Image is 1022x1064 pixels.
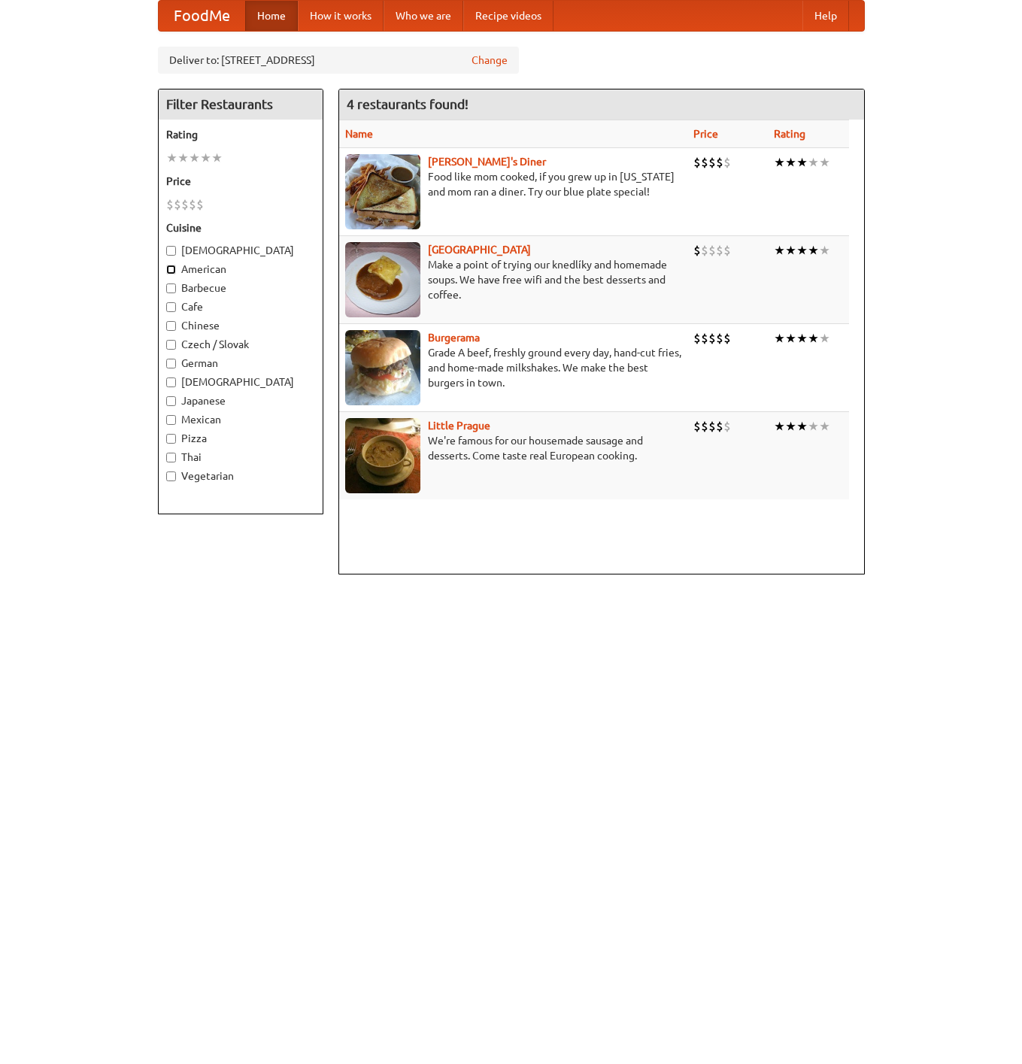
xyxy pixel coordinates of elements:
[345,257,682,302] p: Make a point of trying our knedlíky and homemade soups. We have free wifi and the best desserts a...
[166,471,176,481] input: Vegetarian
[166,196,174,213] li: $
[166,453,176,462] input: Thai
[166,337,315,352] label: Czech / Slovak
[708,242,716,259] li: $
[166,299,315,314] label: Cafe
[158,47,519,74] div: Deliver to: [STREET_ADDRESS]
[796,154,808,171] li: ★
[701,418,708,435] li: $
[716,154,723,171] li: $
[774,128,805,140] a: Rating
[693,330,701,347] li: $
[701,242,708,259] li: $
[796,418,808,435] li: ★
[808,154,819,171] li: ★
[428,420,490,432] a: Little Prague
[345,154,420,229] img: sallys.jpg
[693,128,718,140] a: Price
[701,330,708,347] li: $
[166,340,176,350] input: Czech / Slovak
[723,154,731,171] li: $
[166,127,315,142] h5: Rating
[166,356,315,371] label: German
[819,330,830,347] li: ★
[463,1,553,31] a: Recipe videos
[808,418,819,435] li: ★
[166,283,176,293] input: Barbecue
[166,431,315,446] label: Pizza
[472,53,508,68] a: Change
[384,1,463,31] a: Who we are
[166,393,315,408] label: Japanese
[716,418,723,435] li: $
[708,154,716,171] li: $
[166,359,176,368] input: German
[166,220,315,235] h5: Cuisine
[166,246,176,256] input: [DEMOGRAPHIC_DATA]
[785,330,796,347] li: ★
[166,434,176,444] input: Pizza
[774,418,785,435] li: ★
[428,156,546,168] a: [PERSON_NAME]'s Diner
[177,150,189,166] li: ★
[716,242,723,259] li: $
[345,128,373,140] a: Name
[189,150,200,166] li: ★
[774,330,785,347] li: ★
[200,150,211,166] li: ★
[298,1,384,31] a: How it works
[345,330,420,405] img: burgerama.jpg
[166,243,315,258] label: [DEMOGRAPHIC_DATA]
[693,418,701,435] li: $
[428,244,531,256] a: [GEOGRAPHIC_DATA]
[693,154,701,171] li: $
[723,330,731,347] li: $
[785,418,796,435] li: ★
[345,418,420,493] img: littleprague.jpg
[166,280,315,296] label: Barbecue
[166,468,315,483] label: Vegetarian
[345,433,682,463] p: We're famous for our housemade sausage and desserts. Come taste real European cooking.
[345,169,682,199] p: Food like mom cooked, if you grew up in [US_STATE] and mom ran a diner. Try our blue plate special!
[708,330,716,347] li: $
[819,418,830,435] li: ★
[347,97,469,111] ng-pluralize: 4 restaurants found!
[785,242,796,259] li: ★
[166,265,176,274] input: American
[166,412,315,427] label: Mexican
[211,150,223,166] li: ★
[716,330,723,347] li: $
[796,330,808,347] li: ★
[166,374,315,390] label: [DEMOGRAPHIC_DATA]
[166,321,176,331] input: Chinese
[708,418,716,435] li: $
[174,196,181,213] li: $
[693,242,701,259] li: $
[166,450,315,465] label: Thai
[701,154,708,171] li: $
[181,196,189,213] li: $
[774,242,785,259] li: ★
[808,242,819,259] li: ★
[196,196,204,213] li: $
[166,262,315,277] label: American
[166,396,176,406] input: Japanese
[159,89,323,120] h4: Filter Restaurants
[166,415,176,425] input: Mexican
[819,154,830,171] li: ★
[428,332,480,344] a: Burgerama
[819,242,830,259] li: ★
[796,242,808,259] li: ★
[166,302,176,312] input: Cafe
[159,1,245,31] a: FoodMe
[166,318,315,333] label: Chinese
[785,154,796,171] li: ★
[723,242,731,259] li: $
[166,174,315,189] h5: Price
[802,1,849,31] a: Help
[345,345,682,390] p: Grade A beef, freshly ground every day, hand-cut fries, and home-made milkshakes. We make the bes...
